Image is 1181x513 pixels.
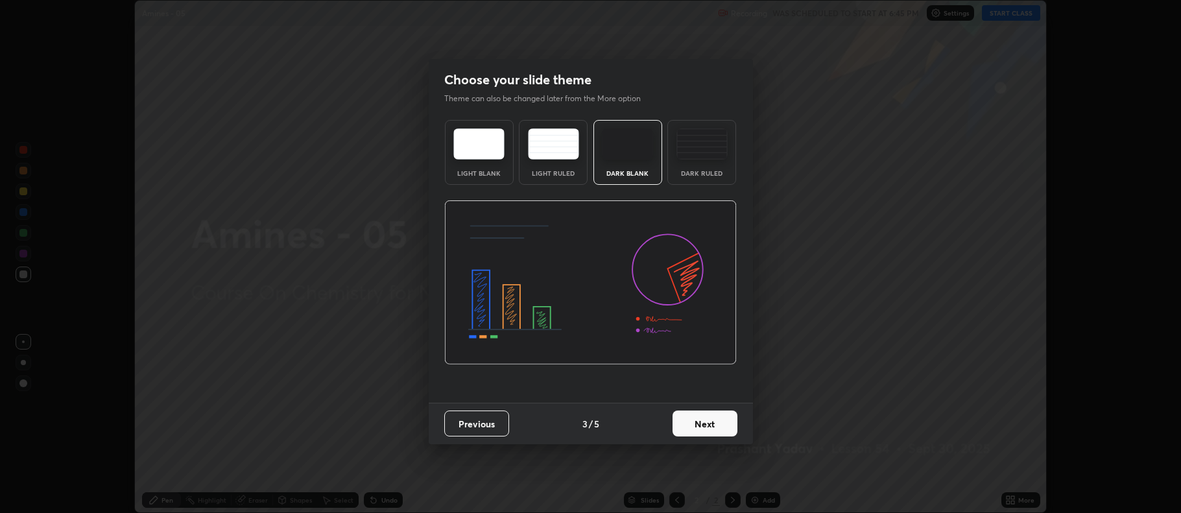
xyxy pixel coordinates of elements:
img: lightRuledTheme.5fabf969.svg [528,128,579,160]
button: Previous [444,411,509,436]
div: Light Ruled [527,170,579,176]
img: darkThemeBanner.d06ce4a2.svg [444,200,737,365]
h4: 5 [594,417,599,431]
h2: Choose your slide theme [444,71,591,88]
img: darkTheme.f0cc69e5.svg [602,128,653,160]
button: Next [673,411,737,436]
img: lightTheme.e5ed3b09.svg [453,128,505,160]
h4: / [589,417,593,431]
div: Dark Blank [602,170,654,176]
h4: 3 [582,417,588,431]
img: darkRuledTheme.de295e13.svg [676,128,728,160]
p: Theme can also be changed later from the More option [444,93,654,104]
div: Light Blank [453,170,505,176]
div: Dark Ruled [676,170,728,176]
